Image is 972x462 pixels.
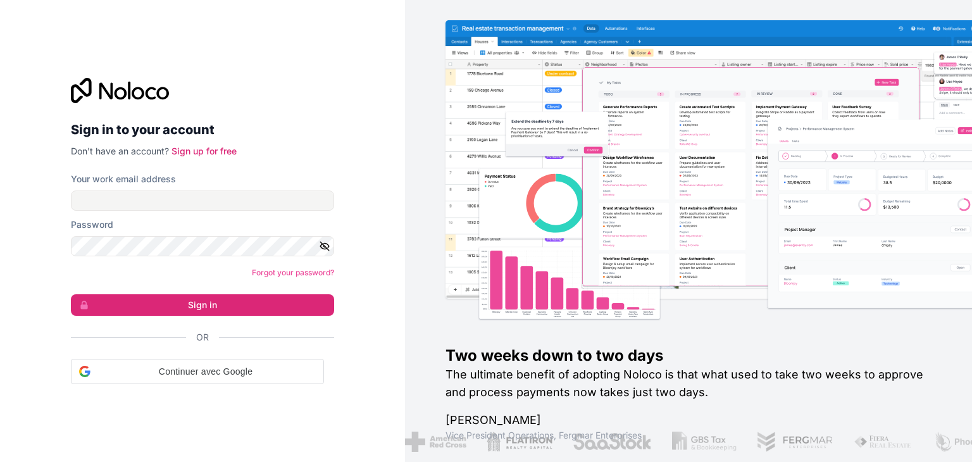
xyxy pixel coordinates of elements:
[96,365,316,378] span: Continuer avec Google
[71,218,113,231] label: Password
[445,346,931,366] h1: Two weeks down to two days
[71,190,334,211] input: Email address
[196,331,209,344] span: Or
[71,173,176,185] label: Your work email address
[445,429,931,442] h1: Vice President Operations , Fergmar Enterprises
[71,236,334,256] input: Password
[71,359,324,384] div: Continuer avec Google
[71,146,169,156] span: Don't have an account?
[445,366,931,401] h2: The ultimate benefit of adopting Noloco is that what used to take two weeks to approve and proces...
[405,432,466,452] img: /assets/american-red-cross-BAupjrZR.png
[252,268,334,277] a: Forgot your password?
[71,294,334,316] button: Sign in
[71,118,334,141] h2: Sign in to your account
[171,146,237,156] a: Sign up for free
[445,411,931,429] h1: [PERSON_NAME]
